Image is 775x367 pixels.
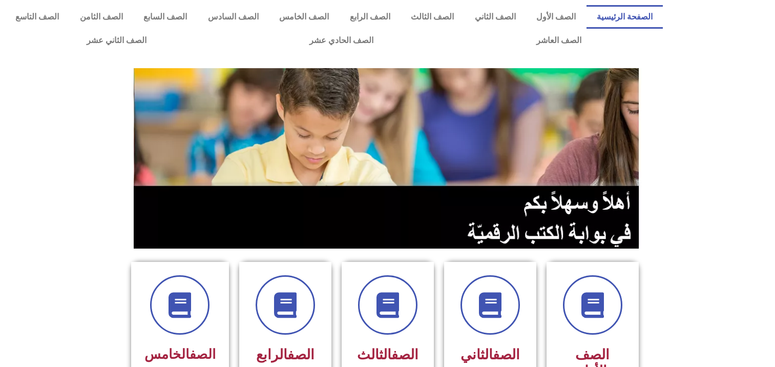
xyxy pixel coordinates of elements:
a: الصف الخامس [269,5,340,29]
a: الصف [493,346,520,363]
span: الرابع [256,346,315,363]
span: الثاني [460,346,520,363]
a: الصفحة الرئيسية [587,5,663,29]
a: الصف السابع [133,5,198,29]
a: الصف [287,346,315,363]
a: الصف الثالث [401,5,465,29]
a: الصف الثاني عشر [5,29,228,52]
a: الصف التاسع [5,5,70,29]
a: الصف الحادي عشر [228,29,455,52]
a: الصف السادس [198,5,269,29]
a: الصف [391,346,418,363]
a: الصف الأول [526,5,587,29]
a: الصف الثامن [70,5,134,29]
span: الثالث [357,346,418,363]
span: الخامس [144,346,216,362]
a: الصف [190,346,216,362]
a: الصف الرابع [340,5,401,29]
a: الصف الثاني [465,5,527,29]
a: الصف العاشر [455,29,663,52]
